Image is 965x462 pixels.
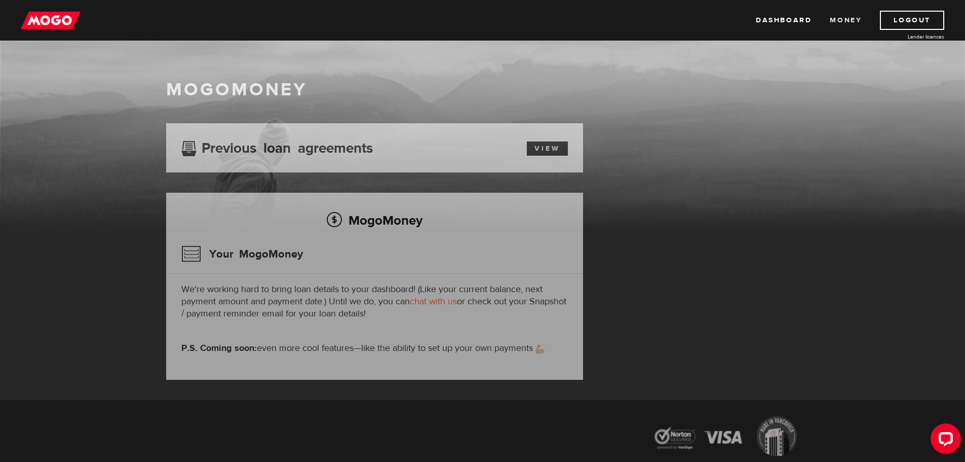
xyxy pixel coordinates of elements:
a: Dashboard [756,11,812,30]
img: mogo_logo-11ee424be714fa7cbb0f0f49df9e16ec.png [21,11,81,30]
strong: P.S. Coming soon: [181,342,257,354]
h3: Your MogoMoney [181,241,303,267]
p: even more cool features—like the ability to set up your own payments [181,342,568,354]
h2: MogoMoney [181,209,568,231]
h3: Previous loan agreements [181,140,373,153]
a: View [527,141,568,156]
a: Lender licences [868,33,944,41]
a: Logout [880,11,944,30]
img: strong arm emoji [536,345,544,353]
p: We're working hard to bring loan details to your dashboard! (Like your current balance, next paym... [181,283,568,320]
a: chat with us [410,296,457,307]
h1: MogoMoney [166,79,799,100]
iframe: LiveChat chat widget [922,419,965,462]
a: Money [830,11,862,30]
